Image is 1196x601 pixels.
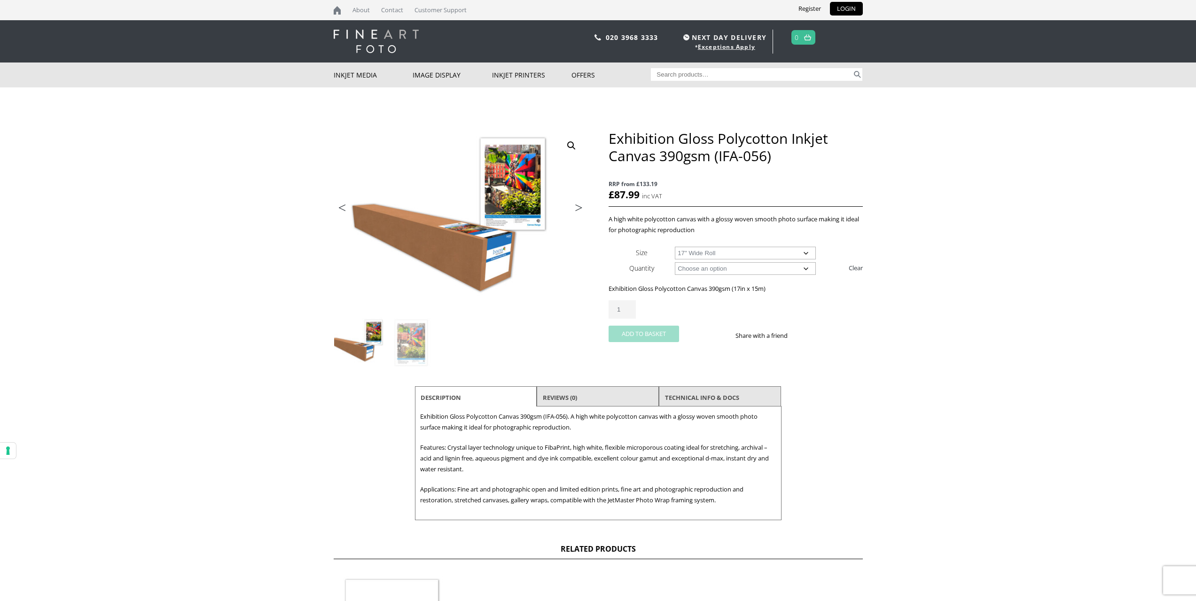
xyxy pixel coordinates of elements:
[735,330,799,341] p: Share with a friend
[386,318,437,368] img: Exhibition Gloss Polycotton Inkjet Canvas 390gsm (IFA-056) - Image 2
[681,32,766,43] span: NEXT DAY DELIVERY
[420,411,776,433] p: Exhibition Gloss Polycotton Canvas 390gsm (IFA-056). A high white polycotton canvas with a glossy...
[810,332,818,339] img: twitter sharing button
[543,389,577,406] a: Reviews (0)
[804,34,811,40] img: basket.svg
[795,31,799,44] a: 0
[609,283,862,294] p: Exhibition Gloss Polycotton Canvas 390gsm (17in x 15m)
[334,62,413,87] a: Inkjet Media
[563,137,580,154] a: View full-screen image gallery
[609,179,862,189] span: RRP from £133.19
[594,34,601,40] img: phone.svg
[609,326,679,342] button: Add to basket
[334,30,419,53] img: logo-white.svg
[821,332,829,339] img: email sharing button
[636,248,648,257] label: Size
[852,68,863,81] button: Search
[665,389,739,406] a: TECHNICAL INFO & DOCS
[413,62,492,87] a: Image Display
[420,484,776,506] p: Applications: Fine art and photographic open and limited edition prints, fine art and photographi...
[683,34,689,40] img: time.svg
[651,68,852,81] input: Search products…
[629,264,654,273] label: Quantity
[609,188,614,201] span: £
[606,33,658,42] a: 020 3968 3333
[698,43,755,51] a: Exceptions Apply
[420,442,776,475] p: Features: Crystal layer technology unique to FibaPrint, high white, flexible microporous coating ...
[492,62,571,87] a: Inkjet Printers
[849,260,863,275] a: Clear options
[609,214,862,235] p: A high white polycotton canvas with a glossy woven smooth photo surface making it ideal for photo...
[830,2,863,16] a: LOGIN
[421,389,461,406] a: Description
[334,318,385,368] img: Exhibition Gloss Polycotton Inkjet Canvas 390gsm (IFA-056)
[791,2,828,16] a: Register
[799,332,806,339] img: facebook sharing button
[571,62,651,87] a: Offers
[334,544,863,559] h2: Related products
[609,300,636,319] input: Product quantity
[609,130,862,164] h1: Exhibition Gloss Polycotton Inkjet Canvas 390gsm (IFA-056)
[609,188,640,201] bdi: 87.99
